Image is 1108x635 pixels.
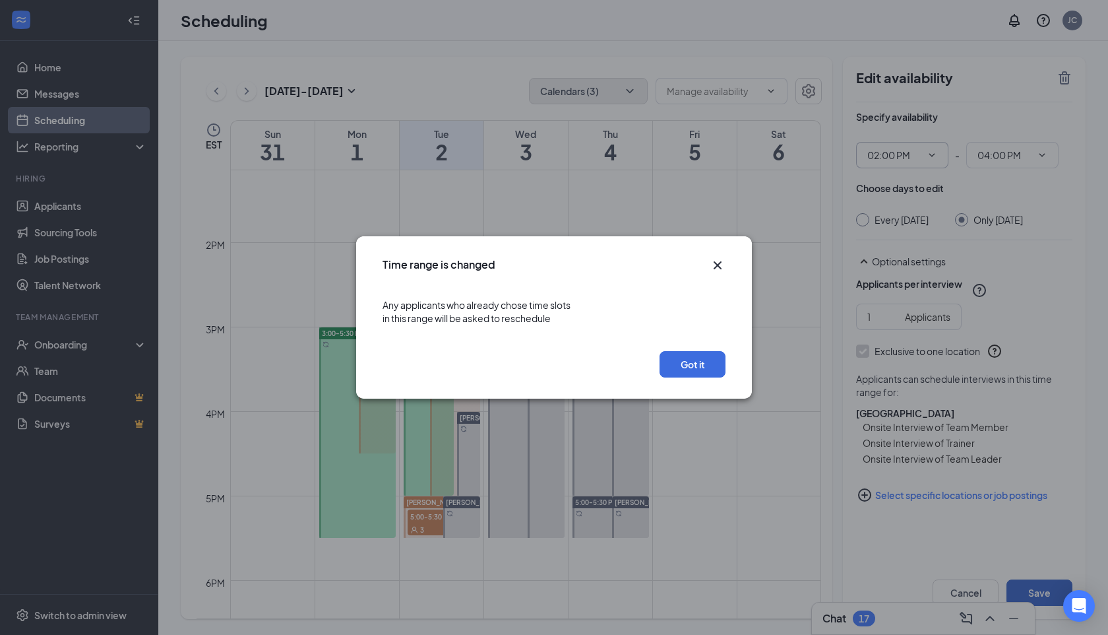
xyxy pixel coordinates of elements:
[710,257,725,273] svg: Cross
[710,257,725,273] button: Close
[383,285,725,338] div: Any applicants who already chose time slots in this range will be asked to reschedule
[660,351,725,378] button: Got it
[383,257,495,272] h3: Time range is changed
[1063,590,1095,622] div: Open Intercom Messenger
